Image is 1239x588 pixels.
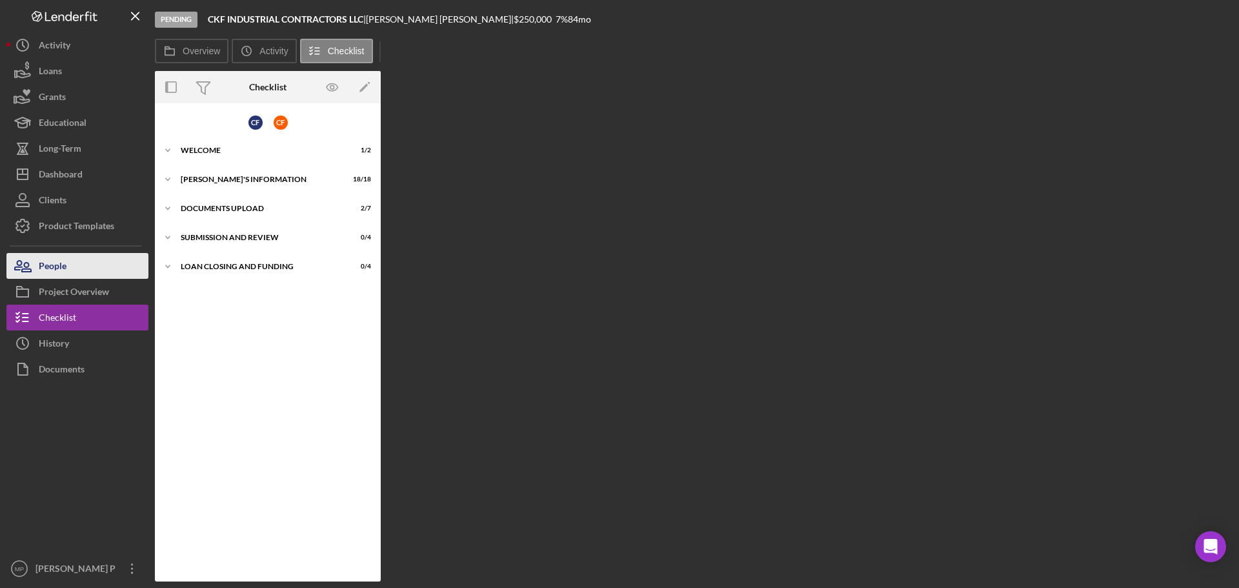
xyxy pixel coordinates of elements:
[348,176,371,183] div: 18 / 18
[208,14,366,25] div: |
[39,213,114,242] div: Product Templates
[39,279,109,308] div: Project Overview
[6,305,148,330] button: Checklist
[39,32,70,61] div: Activity
[328,46,365,56] label: Checklist
[6,213,148,239] button: Product Templates
[6,330,148,356] button: History
[39,84,66,113] div: Grants
[348,205,371,212] div: 2 / 7
[6,161,148,187] button: Dashboard
[568,14,591,25] div: 84 mo
[181,176,339,183] div: [PERSON_NAME]'S INFORMATION
[274,116,288,130] div: C F
[348,234,371,241] div: 0 / 4
[39,161,83,190] div: Dashboard
[348,263,371,270] div: 0 / 4
[39,330,69,360] div: History
[181,263,339,270] div: LOAN CLOSING AND FUNDING
[259,46,288,56] label: Activity
[39,136,81,165] div: Long-Term
[1195,531,1226,562] div: Open Intercom Messenger
[208,14,363,25] b: CKF INDUSTRIAL CONTRACTORS LLC
[155,39,228,63] button: Overview
[6,136,148,161] button: Long-Term
[155,12,197,28] div: Pending
[39,187,66,216] div: Clients
[300,39,373,63] button: Checklist
[39,110,86,139] div: Educational
[6,58,148,84] button: Loans
[6,356,148,382] button: Documents
[181,205,339,212] div: DOCUMENTS UPLOAD
[366,14,514,25] div: [PERSON_NAME] [PERSON_NAME] |
[348,147,371,154] div: 1 / 2
[6,253,148,279] button: People
[514,14,552,25] span: $250,000
[181,147,339,154] div: WELCOME
[39,356,85,385] div: Documents
[6,279,148,305] button: Project Overview
[249,82,287,92] div: Checklist
[183,46,220,56] label: Overview
[39,253,66,282] div: People
[6,110,148,136] button: Educational
[6,556,148,582] button: MP[PERSON_NAME] P
[15,565,24,573] text: MP
[232,39,296,63] button: Activity
[248,116,263,130] div: C F
[32,556,116,585] div: [PERSON_NAME] P
[39,58,62,87] div: Loans
[6,84,148,110] button: Grants
[556,14,568,25] div: 7 %
[181,234,339,241] div: SUBMISSION AND REVIEW
[6,32,148,58] button: Activity
[6,187,148,213] button: Clients
[39,305,76,334] div: Checklist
